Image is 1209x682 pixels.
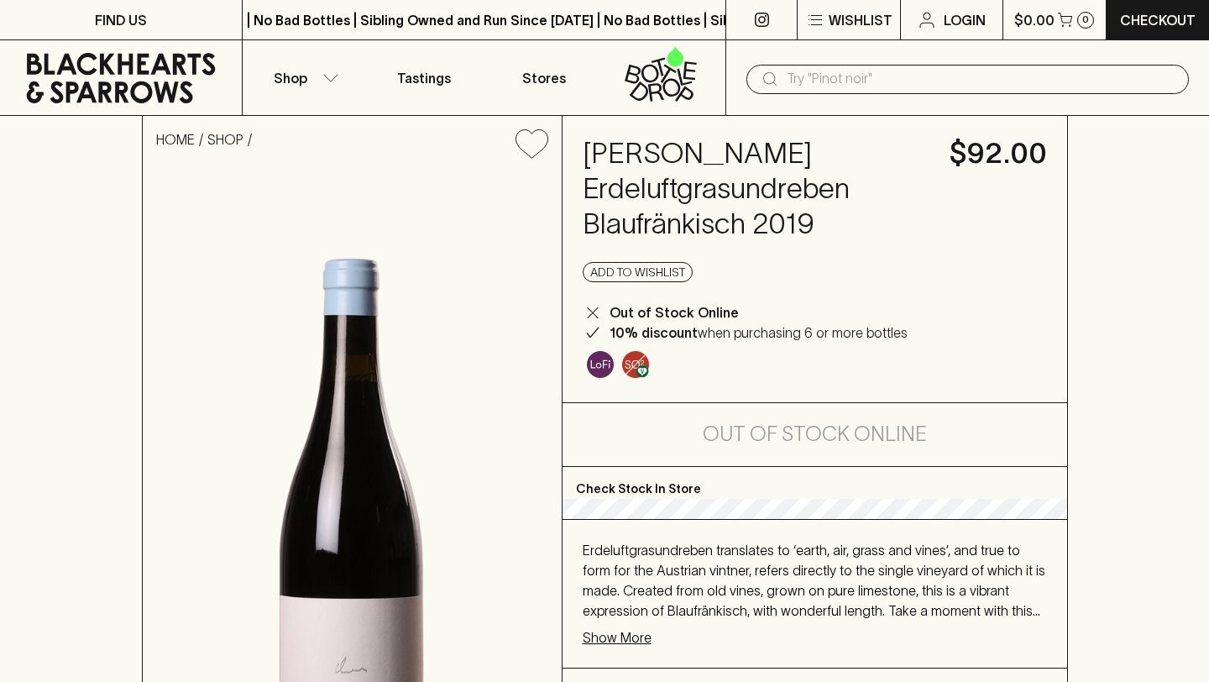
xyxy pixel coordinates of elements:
[95,10,147,30] p: FIND US
[610,323,908,343] p: when purchasing 6 or more bottles
[563,467,1067,499] p: Check Stock In Store
[1082,15,1089,24] p: 0
[243,40,364,115] button: Shop
[522,68,566,88] p: Stores
[610,325,698,340] b: 10% discount
[1120,10,1196,30] p: Checkout
[583,262,693,282] button: Add to wishlist
[618,347,653,382] a: Made without the use of any animal products, and without any added Sulphur Dioxide (SO2)
[1014,10,1055,30] p: $0.00
[484,40,605,115] a: Stores
[587,351,614,378] img: Lo-Fi
[207,132,243,147] a: SHOP
[274,68,307,88] p: Shop
[397,68,451,88] p: Tastings
[583,543,1045,638] span: Erdeluftgrasundreben translates to ‘earth, air, grass and vines’, and true to form for the Austri...
[583,347,618,382] a: Some may call it natural, others minimum intervention, either way, it’s hands off & maybe even a ...
[829,10,892,30] p: Wishlist
[787,66,1175,92] input: Try "Pinot noir"
[583,627,652,648] p: Show More
[610,302,739,323] p: Out of Stock Online
[703,421,927,448] h5: Out of Stock Online
[156,132,195,147] a: HOME
[364,40,484,115] a: Tastings
[509,123,555,165] button: Add to wishlist
[950,136,1047,171] h4: $92.00
[944,10,986,30] p: Login
[583,136,929,242] h4: [PERSON_NAME] Erdeluftgrasundreben Blaufränkisch 2019
[622,351,649,378] img: Vegan & Sulphur Free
